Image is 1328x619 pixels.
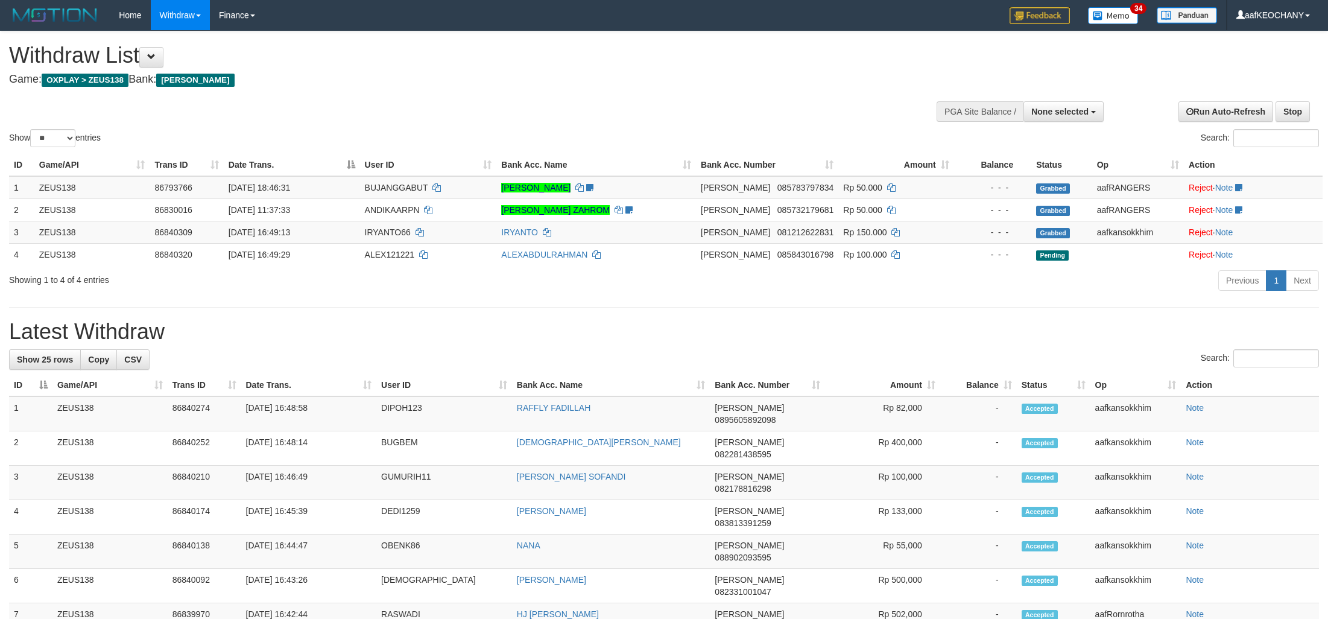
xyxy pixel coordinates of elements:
td: 2 [9,198,34,221]
span: 86793766 [154,183,192,192]
span: [PERSON_NAME] [701,227,770,237]
td: Rp 100,000 [825,466,940,500]
a: Note [1186,541,1204,550]
a: [PERSON_NAME] [517,575,586,585]
td: Rp 55,000 [825,535,940,569]
span: Copy [88,355,109,364]
a: [DEMOGRAPHIC_DATA][PERSON_NAME] [517,437,681,447]
td: aafRANGERS [1092,198,1184,221]
td: DEDI1259 [376,500,512,535]
span: Copy 082331001047 to clipboard [715,587,771,597]
td: · [1184,221,1323,243]
input: Search: [1233,349,1319,367]
span: 86840320 [154,250,192,259]
h1: Latest Withdraw [9,320,1319,344]
span: None selected [1031,107,1089,116]
td: [DATE] 16:45:39 [241,500,377,535]
td: ZEUS138 [52,500,168,535]
th: User ID: activate to sort column ascending [376,374,512,396]
span: [PERSON_NAME] [715,609,784,619]
span: [PERSON_NAME] [715,506,784,516]
td: aafkansokkhim [1090,466,1181,500]
span: 86840309 [154,227,192,237]
span: [PERSON_NAME] [701,183,770,192]
td: [DATE] 16:48:58 [241,396,377,431]
th: Bank Acc. Number: activate to sort column ascending [710,374,825,396]
a: IRYANTO [501,227,538,237]
div: Showing 1 to 4 of 4 entries [9,269,545,286]
span: Grabbed [1036,183,1070,194]
th: Trans ID: activate to sort column ascending [150,154,223,176]
span: 86830016 [154,205,192,215]
td: ZEUS138 [52,466,168,500]
td: 3 [9,221,34,243]
span: [DATE] 16:49:13 [229,227,290,237]
td: 3 [9,466,52,500]
td: Rp 82,000 [825,396,940,431]
span: Accepted [1022,507,1058,517]
td: - [940,500,1017,535]
th: Amount: activate to sort column ascending [825,374,940,396]
div: - - - [959,249,1026,261]
a: RAFFLY FADILLAH [517,403,590,413]
h1: Withdraw List [9,43,873,68]
span: Accepted [1022,576,1058,586]
td: · [1184,176,1323,199]
a: Show 25 rows [9,349,81,370]
th: Op: activate to sort column ascending [1092,154,1184,176]
td: ZEUS138 [52,535,168,569]
td: - [940,535,1017,569]
a: 1 [1266,270,1286,291]
a: Note [1215,227,1233,237]
span: Rp 100.000 [843,250,887,259]
a: [PERSON_NAME] SOFANDI [517,472,625,481]
td: 86840274 [168,396,241,431]
th: Bank Acc. Name: activate to sort column ascending [512,374,710,396]
td: Rp 400,000 [825,431,940,466]
span: Accepted [1022,438,1058,448]
span: [PERSON_NAME] [701,250,770,259]
th: User ID: activate to sort column ascending [360,154,497,176]
td: aafkansokkhim [1090,569,1181,603]
div: PGA Site Balance / [937,101,1023,122]
button: None selected [1023,101,1104,122]
select: Showentries [30,129,75,147]
td: [DATE] 16:46:49 [241,466,377,500]
a: Note [1186,403,1204,413]
td: GUMURIH11 [376,466,512,500]
th: Date Trans.: activate to sort column descending [224,154,360,176]
th: Game/API: activate to sort column ascending [52,374,168,396]
td: [DATE] 16:43:26 [241,569,377,603]
span: [DATE] 11:37:33 [229,205,290,215]
span: Copy 088902093595 to clipboard [715,553,771,562]
td: Rp 133,000 [825,500,940,535]
span: Rp 50.000 [843,183,882,192]
span: Accepted [1022,472,1058,483]
td: 86840252 [168,431,241,466]
td: 86840138 [168,535,241,569]
label: Search: [1201,129,1319,147]
a: Note [1186,575,1204,585]
td: - [940,569,1017,603]
span: Copy 082281438595 to clipboard [715,449,771,459]
td: aafkansokkhim [1092,221,1184,243]
span: [PERSON_NAME] [715,437,784,447]
td: 86840210 [168,466,241,500]
th: Action [1184,154,1323,176]
a: Run Auto-Refresh [1178,101,1273,122]
span: 34 [1130,3,1146,14]
span: [PERSON_NAME] [715,541,784,550]
a: HJ [PERSON_NAME] [517,609,599,619]
td: 4 [9,243,34,265]
a: Reject [1189,250,1213,259]
h4: Game: Bank: [9,74,873,86]
span: Copy 083813391259 to clipboard [715,518,771,528]
span: Copy 082178816298 to clipboard [715,484,771,494]
td: aafkansokkhim [1090,500,1181,535]
td: 4 [9,500,52,535]
label: Show entries [9,129,101,147]
span: Rp 50.000 [843,205,882,215]
div: - - - [959,204,1026,216]
td: DIPOH123 [376,396,512,431]
a: CSV [116,349,150,370]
